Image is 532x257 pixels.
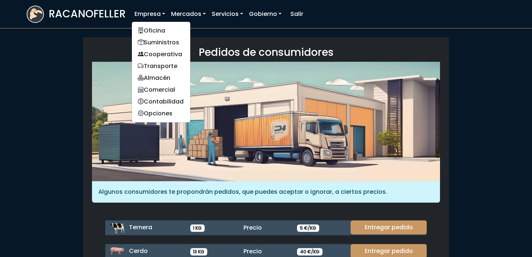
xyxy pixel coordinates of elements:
[190,224,205,232] span: 1 KG
[132,72,190,84] a: Almacén
[190,248,208,256] span: 13 KG
[129,223,152,231] span: Ternera
[297,248,323,256] span: 40 €/KG
[132,25,190,37] a: Oficina
[132,60,190,72] a: Transporte
[239,247,293,256] div: Precio
[132,96,190,108] a: Contabilidad
[132,7,168,21] a: Empresa
[27,6,43,20] img: logoracarojo.png
[132,48,190,60] a: Cooperativa
[239,223,293,232] div: Precio
[351,220,427,234] a: Entregar pedido
[49,8,126,20] h3: RACANOFELLER
[287,7,306,21] a: Salir
[92,46,440,59] h3: Pedidos de consumidores
[246,7,284,21] a: Gobierno
[132,108,190,119] a: Opciones
[27,4,126,25] a: RACANOFELLER
[132,84,190,96] a: Comercial
[129,247,148,255] span: Cerdo
[110,220,125,235] img: ternera.png
[92,62,440,181] img: orders.jpg
[209,7,246,21] a: Servicios
[168,7,209,21] a: Mercados
[297,224,319,232] span: 5 €/KG
[132,37,190,48] a: Suministros
[92,181,440,203] div: Algunos consumidores te propondrán pedidos, que puedes aceptar o ignorar, a ciertos precios.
